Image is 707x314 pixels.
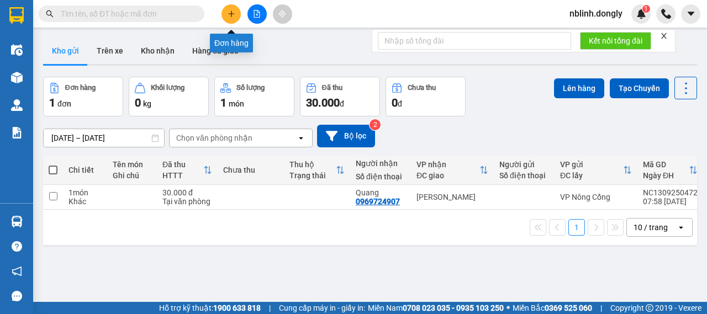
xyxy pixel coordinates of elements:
img: warehouse-icon [11,44,23,56]
span: Miền Bắc [513,302,592,314]
button: Kho nhận [132,38,183,64]
span: Kết nối tổng đài [589,35,642,47]
div: 30.000 đ [162,188,212,197]
span: | [600,302,602,314]
span: đơn [57,99,71,108]
img: warehouse-icon [11,99,23,111]
sup: 1 [642,5,650,13]
strong: 0369 525 060 [545,304,592,312]
div: VP gửi [560,160,623,169]
button: file-add [247,4,267,24]
span: Hỗ trợ kỹ thuật: [159,302,261,314]
div: 10 / trang [634,222,668,233]
button: Lên hàng [554,78,604,98]
div: Tên món [113,160,151,169]
div: Chọn văn phòng nhận [176,132,252,143]
button: Khối lượng0kg [129,77,209,116]
th: Toggle SortBy [555,156,637,185]
span: copyright [646,304,653,312]
div: Khác [68,197,102,206]
div: Chi tiết [68,166,102,174]
img: warehouse-icon [11,72,23,83]
button: Hàng đã giao [183,38,247,64]
strong: 1900 633 818 [213,304,261,312]
svg: open [297,134,305,142]
span: đ [340,99,344,108]
span: nblinh.dongly [561,7,631,20]
button: aim [273,4,292,24]
span: 1 [220,96,226,109]
div: NC1309250472 [643,188,698,197]
button: Số lượng1món [214,77,294,116]
span: ⚪️ [506,306,510,310]
div: Số điện thoại [356,172,405,181]
div: Ghi chú [113,171,151,180]
span: file-add [253,10,261,18]
span: SĐT XE [39,47,75,58]
span: Cung cấp máy in - giấy in: [279,302,365,314]
input: Tìm tên, số ĐT hoặc mã đơn [61,8,191,20]
button: Kết nối tổng đài [580,32,651,50]
input: Nhập số tổng đài [378,32,571,50]
div: VP nhận [416,160,479,169]
strong: 0708 023 035 - 0935 103 250 [403,304,504,312]
span: question-circle [12,241,22,252]
div: Số lượng [236,84,265,92]
div: 07:58 [DATE] [643,197,698,206]
img: solution-icon [11,127,23,139]
img: icon-new-feature [636,9,646,19]
span: 30.000 [306,96,340,109]
span: message [12,291,22,301]
img: logo [6,32,22,71]
strong: PHIẾU BIÊN NHẬN [28,61,88,84]
span: kg [143,99,151,108]
div: HTTT [162,171,203,180]
span: món [229,99,244,108]
button: 1 [568,219,585,236]
img: logo-vxr [9,7,24,24]
div: Người nhận [356,159,405,168]
span: plus [228,10,235,18]
div: Thu hộ [289,160,336,169]
strong: CHUYỂN PHÁT NHANH ĐÔNG LÝ [23,9,93,45]
th: Toggle SortBy [411,156,494,185]
span: 0 [392,96,398,109]
span: caret-down [686,9,696,19]
div: Trạng thái [289,171,336,180]
div: Đã thu [162,160,203,169]
img: warehouse-icon [11,216,23,227]
button: Bộ lọc [317,125,375,147]
th: Toggle SortBy [637,156,703,185]
div: Khối lượng [151,84,184,92]
div: Chưa thu [408,84,436,92]
div: [PERSON_NAME] [416,193,488,201]
div: Đơn hàng [65,84,96,92]
div: Mã GD [643,160,689,169]
div: Quang [356,188,405,197]
button: Trên xe [88,38,132,64]
div: Đã thu [322,84,342,92]
div: VP Nông Cống [560,193,632,201]
div: ĐC lấy [560,171,623,180]
span: | [269,302,271,314]
button: plus [221,4,241,24]
div: Chưa thu [223,166,278,174]
div: 1 món [68,188,102,197]
div: Ngày ĐH [643,171,689,180]
div: Tại văn phòng [162,197,212,206]
span: notification [12,266,22,276]
img: phone-icon [661,9,671,19]
div: 0969724907 [356,197,400,206]
span: 0 [135,96,141,109]
div: Người gửi [499,160,549,169]
sup: 2 [370,119,381,130]
svg: open [677,223,685,232]
span: search [46,10,54,18]
span: Miền Nam [368,302,504,314]
th: Toggle SortBy [157,156,218,185]
button: Đơn hàng1đơn [43,77,123,116]
button: Tạo Chuyến [610,78,669,98]
button: Chưa thu0đ [386,77,466,116]
button: Kho gửi [43,38,88,64]
th: Toggle SortBy [284,156,350,185]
